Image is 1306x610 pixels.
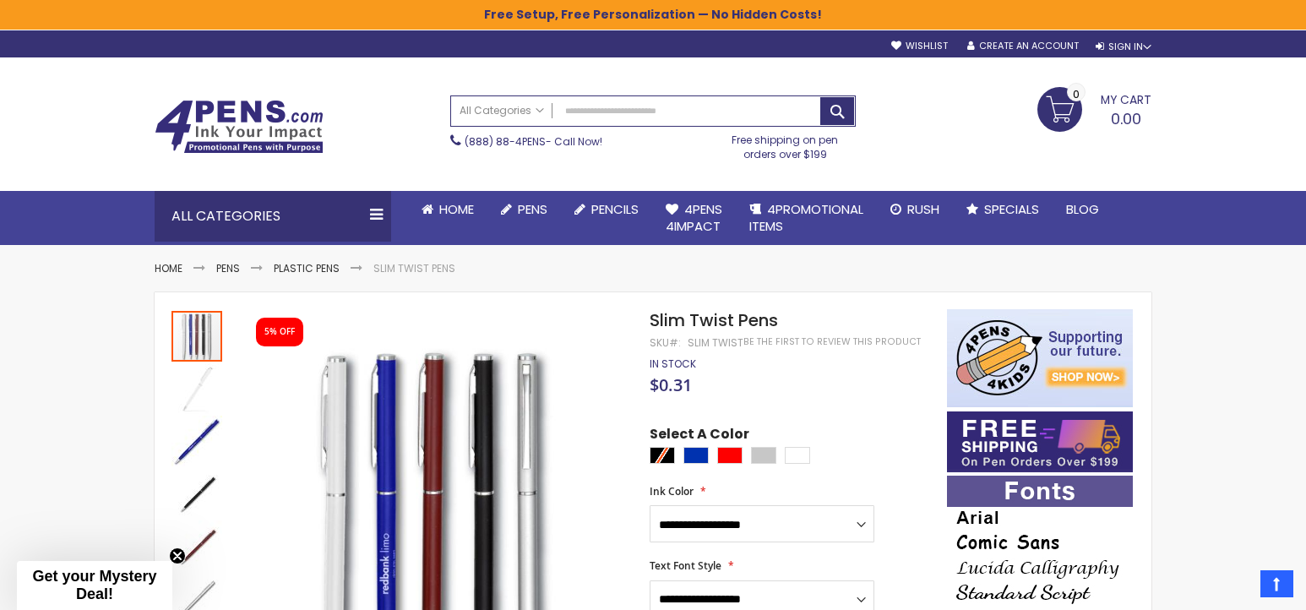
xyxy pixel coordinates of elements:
div: Blue [683,447,709,464]
div: Get your Mystery Deal!Close teaser [17,561,172,610]
strong: SKU [650,335,681,350]
div: Slim Twist Pens [171,362,224,414]
span: Pencils [591,200,639,218]
img: Slim Twist Pens [171,468,222,519]
img: Slim Twist Pens [171,416,222,466]
a: Top [1260,570,1293,597]
div: White [785,447,810,464]
a: (888) 88-4PENS [465,134,546,149]
span: 0 [1073,86,1080,102]
a: Home [155,261,182,275]
span: Specials [984,200,1039,218]
a: Specials [953,191,1053,228]
a: 4Pens4impact [652,191,736,246]
img: 4pens 4 kids [947,309,1133,407]
a: Rush [877,191,953,228]
img: Slim Twist Pens [171,520,222,571]
div: All Categories [155,191,391,242]
span: Rush [907,200,939,218]
div: Silver [751,447,776,464]
span: - Call Now! [465,134,602,149]
img: 4Pens Custom Pens and Promotional Products [155,100,324,154]
div: Slim Twist Pens [171,466,224,519]
a: Pens [216,261,240,275]
span: Text Font Style [650,558,721,573]
a: 0.00 0 [1037,87,1151,129]
div: Sign In [1096,41,1151,53]
span: 4Pens 4impact [666,200,722,235]
div: Availability [650,357,696,371]
a: Create an Account [967,40,1079,52]
div: Slim Twist [688,336,743,350]
div: Red [717,447,743,464]
span: $0.31 [650,373,692,396]
a: All Categories [451,96,552,124]
span: Slim Twist Pens [650,308,778,332]
div: Slim Twist Pens [171,414,224,466]
div: Free shipping on pen orders over $199 [715,127,857,161]
span: All Categories [460,104,544,117]
span: Get your Mystery Deal! [32,568,156,602]
span: In stock [650,357,696,371]
button: Close teaser [169,547,186,564]
div: 5% OFF [264,326,295,338]
span: 0.00 [1111,108,1141,129]
a: Wishlist [891,40,948,52]
a: Pens [487,191,561,228]
a: Pencils [561,191,652,228]
img: Slim Twist Pens [171,363,222,414]
a: Home [408,191,487,228]
span: Home [439,200,474,218]
a: Blog [1053,191,1113,228]
a: Plastic Pens [274,261,340,275]
a: 4PROMOTIONALITEMS [736,191,877,246]
span: 4PROMOTIONAL ITEMS [749,200,863,235]
span: Ink Color [650,484,694,498]
img: Free shipping on orders over $199 [947,411,1133,472]
span: Blog [1066,200,1099,218]
span: Select A Color [650,425,749,448]
div: Slim Twist Pens [171,519,224,571]
span: Pens [518,200,547,218]
li: Slim Twist Pens [373,262,455,275]
div: Slim Twist Pens [171,309,224,362]
a: Be the first to review this product [743,335,921,348]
